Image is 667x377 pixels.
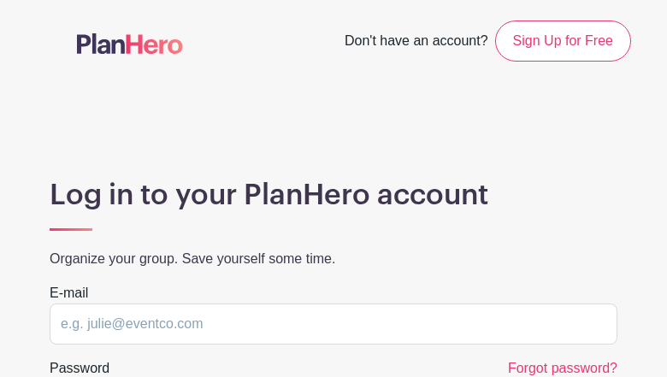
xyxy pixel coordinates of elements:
p: Organize your group. Save yourself some time. [50,249,617,269]
input: e.g. julie@eventco.com [50,303,617,345]
span: Don't have an account? [345,24,488,62]
label: E-mail [50,283,88,303]
a: Forgot password? [508,361,617,375]
img: logo-507f7623f17ff9eddc593b1ce0a138ce2505c220e1c5a4e2b4648c50719b7d32.svg [77,33,183,54]
h1: Log in to your PlanHero account [50,178,617,212]
a: Sign Up for Free [495,21,631,62]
